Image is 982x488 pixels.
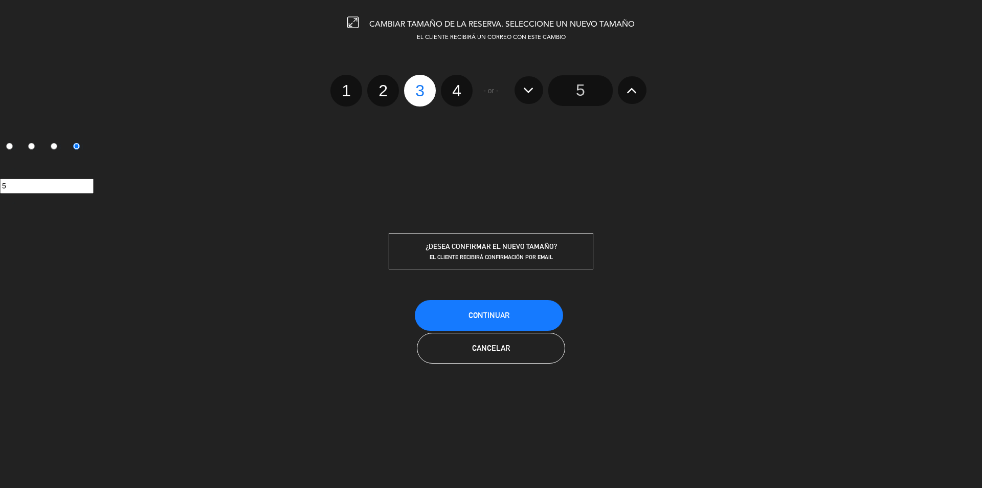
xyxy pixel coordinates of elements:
label: 3 [404,75,436,107]
span: EL CLIENTE RECIBIRÁ CONFIRMACIÓN POR EMAIL [430,253,553,261]
input: 2 [28,143,35,150]
input: 4 [73,143,80,150]
label: 2 [367,75,399,107]
button: Cancelar [417,333,565,364]
label: 4 [67,139,90,156]
span: ¿DESEA CONFIRMAR EL NUEVO TAMAÑO? [426,242,557,250]
button: Continuar [415,300,563,331]
span: Cancelar [472,344,510,352]
span: - or - [483,85,499,97]
label: 2 [23,139,45,156]
label: 4 [441,75,473,107]
label: 3 [45,139,68,156]
label: 1 [330,75,362,107]
input: 3 [51,143,57,150]
span: Continuar [468,311,509,320]
span: CAMBIAR TAMAÑO DE LA RESERVA. SELECCIONE UN NUEVO TAMAÑO [369,20,635,29]
span: EL CLIENTE RECIBIRÁ UN CORREO CON ESTE CAMBIO [417,35,566,40]
input: 1 [6,143,13,150]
